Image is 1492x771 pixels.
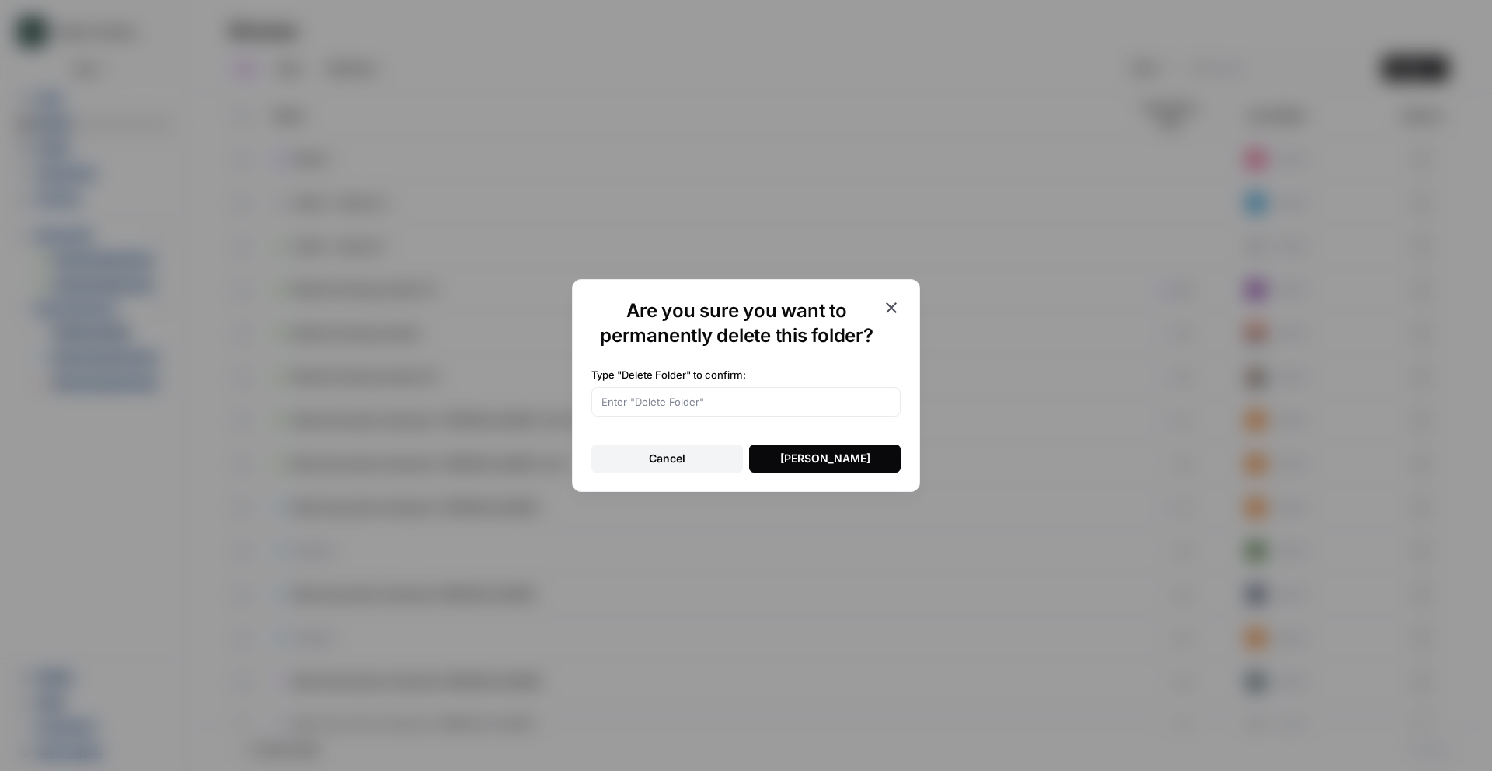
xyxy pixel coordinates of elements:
[591,367,901,382] label: Type "Delete Folder" to confirm:
[649,451,685,466] div: Cancel
[591,445,743,473] button: Cancel
[601,394,891,410] input: Enter "Delete Folder"
[749,445,901,473] button: [PERSON_NAME]
[780,451,870,466] div: [PERSON_NAME]
[591,298,882,348] h1: Are you sure you want to permanently delete this folder?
